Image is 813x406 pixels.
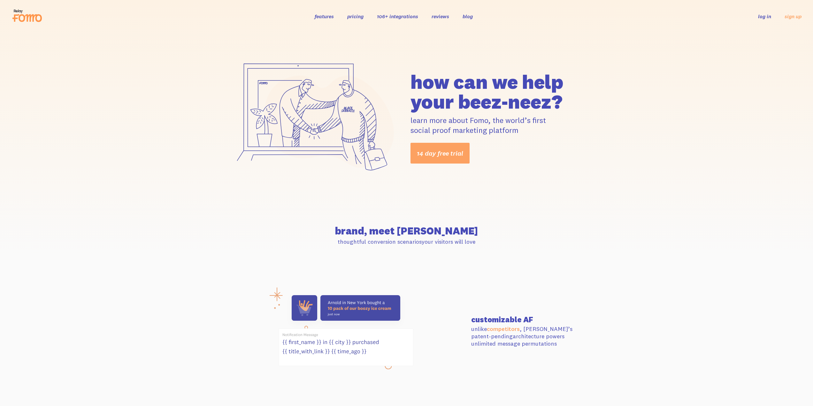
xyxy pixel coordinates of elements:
p: learn more about Fomo, the world’s first social proof marketing platform [410,115,585,135]
a: log in [758,13,771,19]
a: sign up [785,13,801,20]
h2: brand, meet [PERSON_NAME] [228,226,585,236]
h3: customizable AF [471,316,585,323]
a: features [315,13,334,19]
a: blog [463,13,473,19]
a: 106+ integrations [377,13,418,19]
p: unlike , [PERSON_NAME]’s patent-pending architecture powers unlimited message permutations [471,325,585,348]
a: reviews [432,13,449,19]
p: thoughtful conversion scenarios your visitors will love [228,238,585,245]
h1: how can we help your beez-neez? [410,72,585,111]
a: 14 day free trial [410,143,470,164]
a: competitors [487,325,520,333]
a: pricing [347,13,364,19]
